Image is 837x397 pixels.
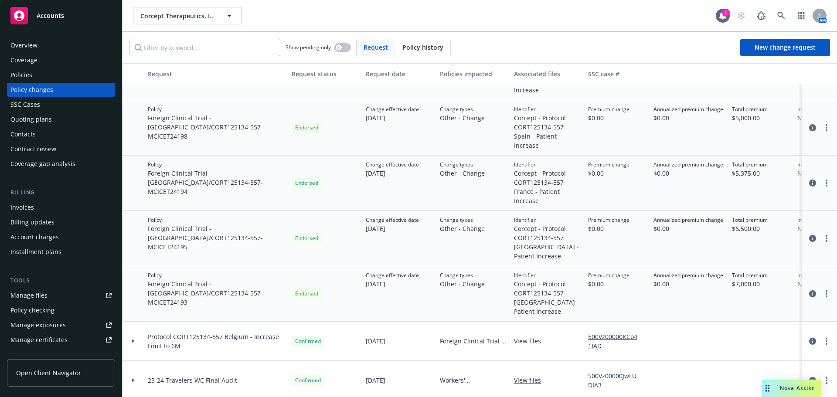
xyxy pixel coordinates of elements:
[7,127,115,141] a: Contacts
[16,368,81,377] span: Open Client Navigator
[821,336,832,346] a: more
[732,279,768,288] span: $7,000.00
[148,169,285,196] span: Foreign Clinical Trial - [GEOGRAPHIC_DATA]/CORT125134-557 - MCICET24194
[740,39,830,56] a: New change request
[514,224,581,261] span: Corcept - Protocol CORT125134-557 [GEOGRAPHIC_DATA] - Patient Increase
[797,279,834,288] span: Not invoiced
[514,336,548,346] a: View files
[366,105,419,113] span: Change effective date
[772,7,790,24] a: Search
[7,188,115,197] div: Billing
[7,112,115,126] a: Quoting plans
[797,105,834,113] span: Invoiced
[148,271,285,279] span: Policy
[10,68,32,82] div: Policies
[10,112,52,126] div: Quoting plans
[295,377,321,384] span: Confirmed
[7,200,115,214] a: Invoices
[7,303,115,317] a: Policy checking
[148,332,285,350] span: Protocol CORT125134-557 Belgium - Increase Limit to 6M
[129,39,280,56] input: Filter by keyword...
[440,105,485,113] span: Change types
[122,100,144,156] div: Toggle Row Expanded
[653,161,723,169] span: Annualized premium change
[144,63,288,84] button: Request
[732,105,768,113] span: Total premium
[295,179,318,187] span: Endorsed
[793,7,810,24] a: Switch app
[288,63,362,84] button: Request status
[10,157,75,171] div: Coverage gap analysis
[514,279,581,316] span: Corcept - Protocol CORT125134-557 [GEOGRAPHIC_DATA] - Patient Increase
[732,224,768,233] span: $6,500.00
[807,178,818,188] a: circleInformation
[653,271,723,279] span: Annualized premium change
[7,98,115,112] a: SSC Cases
[797,271,834,279] span: Invoiced
[780,384,814,392] span: Nova Assist
[7,68,115,82] a: Policies
[292,69,359,78] div: Request status
[362,63,436,84] button: Request date
[588,371,646,390] a: 500Vz00000JwLUDIA3
[807,375,818,386] a: circleInformation
[436,63,510,84] button: Policies impacted
[588,69,646,78] div: SSC case #
[653,113,723,122] span: $0.00
[7,38,115,52] a: Overview
[122,156,144,211] div: Toggle Row Expanded
[133,7,242,24] button: Corcept Therapeutics, Inc.
[10,230,59,244] div: Account charges
[653,105,723,113] span: Annualized premium change
[366,279,419,288] span: [DATE]
[797,169,834,178] span: Not invoiced
[821,288,832,299] a: more
[722,9,730,17] div: 1
[821,122,832,133] a: more
[588,332,646,350] a: 500Vz00000KCo41IAD
[10,318,66,332] div: Manage exposures
[440,271,485,279] span: Change types
[402,43,443,52] span: Policy history
[10,245,61,259] div: Installment plans
[653,279,723,288] span: $0.00
[10,53,37,67] div: Coverage
[10,215,54,229] div: Billing updates
[440,336,507,346] span: Foreign Clinical Trial - [GEOGRAPHIC_DATA]/CORT125134-557
[366,376,385,385] span: [DATE]
[755,43,816,51] span: New change request
[10,288,48,302] div: Manage files
[295,234,318,242] span: Endorsed
[514,216,581,224] span: Identifier
[588,271,629,279] span: Premium change
[286,44,331,51] span: Show pending only
[585,63,650,84] button: SSC case #
[295,337,321,345] span: Confirmed
[797,216,834,224] span: Invoiced
[514,161,581,169] span: Identifier
[7,318,115,332] a: Manage exposures
[821,375,832,386] a: more
[797,161,834,169] span: Invoiced
[440,69,507,78] div: Policies impacted
[10,83,53,97] div: Policy changes
[366,224,419,233] span: [DATE]
[588,224,629,233] span: $0.00
[440,169,485,178] span: Other - Change
[10,200,34,214] div: Invoices
[148,161,285,169] span: Policy
[148,224,285,251] span: Foreign Clinical Trial - [GEOGRAPHIC_DATA]/CORT125134-557 - MCICET24195
[122,322,144,361] div: Toggle Row Expanded
[588,279,629,288] span: $0.00
[366,69,433,78] div: Request date
[366,216,419,224] span: Change effective date
[807,336,818,346] a: circleInformation
[366,336,385,346] span: [DATE]
[821,178,832,188] a: more
[514,105,581,113] span: Identifier
[148,69,285,78] div: Request
[7,276,115,285] div: Tools
[588,105,629,113] span: Premium change
[148,113,285,141] span: Foreign Clinical Trial - [GEOGRAPHIC_DATA]/CORT125134-557 - MCICET24198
